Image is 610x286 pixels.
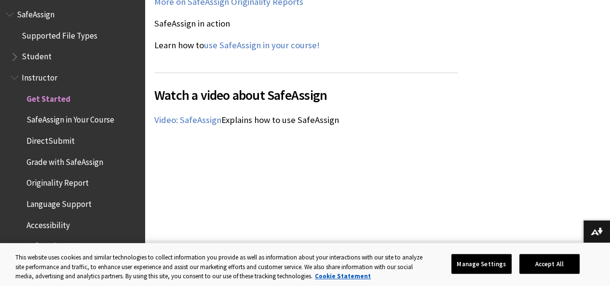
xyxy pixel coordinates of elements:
nav: Book outline for Blackboard SafeAssign [6,6,139,275]
span: SafeAssign in Your Course [27,112,114,125]
div: This website uses cookies and similar technologies to collect information you provide as well as ... [15,253,427,281]
a: More information about your privacy, opens in a new tab [315,272,371,280]
span: Instructor [22,69,57,82]
span: Grade with SafeAssign [27,154,103,167]
span: Watch a video about SafeAssign [154,84,458,105]
button: Accept All [519,254,580,274]
span: SafeAssign FAQs [27,238,82,251]
span: Language Support [27,196,92,209]
span: DirectSubmit [27,133,75,146]
a: use SafeAssign in your course! [204,40,320,51]
a: Video: SafeAssign [154,114,221,125]
p: Explains how to use SafeAssign [154,113,458,126]
span: Student [22,49,52,62]
span: SafeAssign [17,6,54,19]
span: Accessibility [27,217,70,230]
span: Get Started [27,91,70,104]
p: Learn how to [154,39,458,52]
p: SafeAssign in action [154,17,458,30]
button: Manage Settings [451,254,512,274]
span: Supported File Types [22,27,97,41]
span: Originality Report [27,175,89,188]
